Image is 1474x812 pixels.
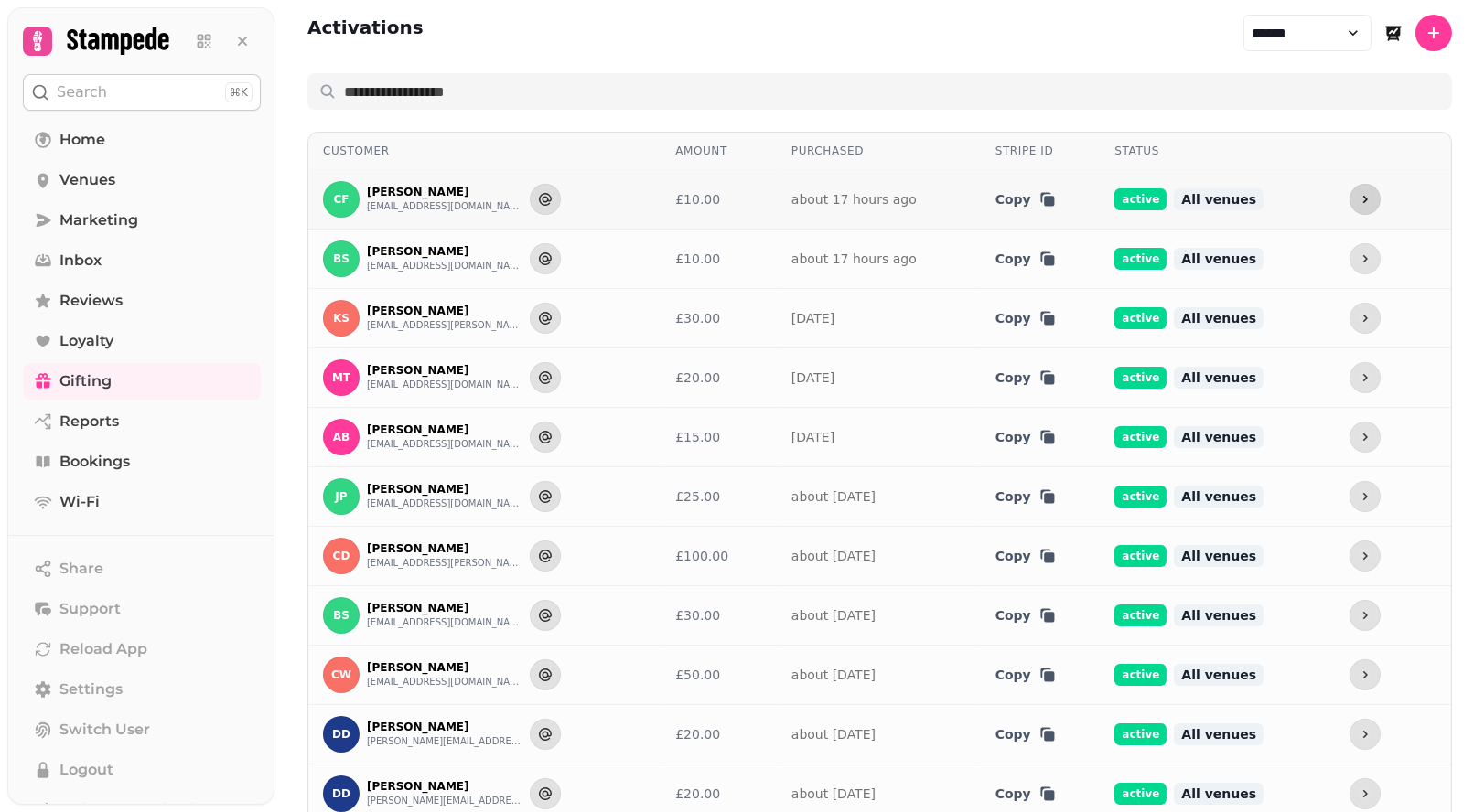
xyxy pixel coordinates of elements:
button: Send to [530,422,561,453]
span: active [1114,188,1167,210]
button: more [1350,481,1381,512]
span: All venues [1174,545,1264,567]
button: [EMAIL_ADDRESS][DOMAIN_NAME] [367,199,522,214]
div: Purchased [791,144,966,158]
span: active [1114,307,1167,329]
a: Loyalty [23,323,261,359]
span: CD [333,550,350,562]
span: KS [333,312,350,325]
button: Logout [23,752,261,788]
span: Home [59,129,105,151]
div: Status [1114,144,1320,158]
span: BS [333,609,350,622]
span: DD [332,787,350,800]
button: Support [23,591,261,627]
p: [PERSON_NAME] [367,363,522,378]
span: active [1114,367,1167,389]
button: more [1350,422,1381,453]
a: Marketing [23,202,261,239]
div: ⌘K [225,82,253,102]
a: Bookings [23,443,261,480]
button: Copy [995,606,1057,625]
p: [PERSON_NAME] [367,660,522,675]
span: Reviews [59,290,123,312]
button: Copy [995,547,1057,565]
p: [PERSON_NAME] [367,720,522,734]
button: [EMAIL_ADDRESS][DOMAIN_NAME] [367,437,522,452]
button: [EMAIL_ADDRESS][DOMAIN_NAME] [367,259,522,273]
a: [DATE] [791,430,834,444]
span: All venues [1174,723,1264,745]
div: £30.00 [675,309,762,327]
div: Amount [675,144,762,158]
button: more [1350,778,1381,809]
span: All venues [1174,783,1264,805]
span: active [1114,723,1167,745]
button: [EMAIL_ADDRESS][DOMAIN_NAME] [367,675,522,689]
span: All venues [1174,486,1264,507]
button: Copy [995,725,1057,743]
p: [PERSON_NAME] [367,482,522,497]
button: more [1350,540,1381,572]
button: [EMAIL_ADDRESS][DOMAIN_NAME] [367,497,522,511]
span: Gifting [59,370,112,392]
p: [PERSON_NAME] [367,601,522,615]
p: [PERSON_NAME] [367,185,522,199]
a: about [DATE] [791,786,876,801]
button: Send to [530,362,561,393]
a: Reports [23,403,261,440]
div: £25.00 [675,487,762,506]
span: JP [335,490,347,503]
div: Stripe ID [995,144,1086,158]
span: Reports [59,411,119,433]
button: Send to [530,481,561,512]
span: Switch User [59,719,150,741]
span: AB [333,431,350,443]
span: CW [331,668,351,681]
button: Copy [995,250,1057,268]
button: Copy [995,190,1057,208]
a: Home [23,122,261,158]
button: Switch User [23,711,261,748]
span: Logout [59,759,113,781]
span: All venues [1174,367,1264,389]
a: Wi-Fi [23,484,261,520]
span: active [1114,426,1167,448]
button: more [1350,719,1381,750]
span: Support [59,598,121,620]
h2: Activations [307,15,424,51]
button: more [1350,184,1381,215]
span: MT [332,371,350,384]
button: Send to [530,778,561,809]
span: Share [59,558,103,580]
p: [PERSON_NAME] [367,304,522,318]
span: All venues [1174,248,1264,270]
button: more [1350,659,1381,690]
button: Send to [530,243,561,274]
button: Send to [530,540,561,572]
a: about [DATE] [791,727,876,742]
span: active [1114,664,1167,686]
div: £20.00 [675,725,762,743]
div: £10.00 [675,190,762,208]
button: [EMAIL_ADDRESS][DOMAIN_NAME] [367,615,522,630]
span: active [1114,604,1167,626]
span: Settings [59,678,123,700]
a: Venues [23,162,261,198]
button: Send to [530,303,561,334]
button: Send to [530,659,561,690]
button: Copy [995,309,1057,327]
div: £20.00 [675,369,762,387]
button: more [1350,600,1381,631]
span: All venues [1174,307,1264,329]
span: All venues [1174,604,1264,626]
button: more [1350,303,1381,334]
a: about [DATE] [791,549,876,563]
span: active [1114,248,1167,270]
span: Venues [59,169,115,191]
div: £100.00 [675,547,762,565]
span: active [1114,783,1167,805]
div: £30.00 [675,606,762,625]
span: Reload App [59,638,147,660]
button: more [1350,362,1381,393]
